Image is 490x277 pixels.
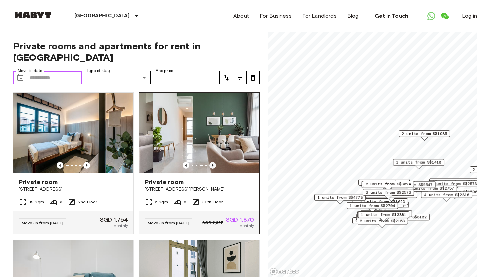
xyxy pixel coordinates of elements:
p: [GEOGRAPHIC_DATA] [74,12,130,20]
span: 3 [60,199,62,205]
a: Blog [347,12,359,20]
a: About [233,12,249,20]
a: Mapbox logo [270,268,299,275]
label: Type of stay [87,68,110,74]
span: 1 units from S$3381 [361,212,406,218]
span: 1 units from S$2704 [350,203,395,209]
div: Map marker [366,191,417,202]
div: Map marker [363,181,414,191]
span: 1 units from S$2573 [432,181,477,187]
span: 3 units from S$2573 [366,189,411,195]
span: 1 units from S$1418 [396,159,441,165]
button: Previous image [57,162,63,169]
span: SGD 2,337 [202,220,223,226]
span: 2nd Floor [78,199,97,205]
span: SGD 1,870 [226,217,254,223]
span: 3 units from S$3623 [360,199,405,205]
a: For Business [260,12,292,20]
span: 19 Sqm [29,199,44,205]
label: Max price [155,68,173,74]
div: Map marker [384,181,436,192]
div: Map marker [406,185,457,195]
span: Move-in from [DATE] [148,220,189,225]
div: Map marker [357,218,408,228]
span: SGD 1,754 [100,217,128,223]
a: Get in Touch [369,9,414,23]
label: Move-in date [18,68,42,74]
div: Map marker [358,212,409,222]
img: Habyt [13,12,53,18]
span: 1 units from S$4200 [364,211,409,217]
span: Private room [145,178,184,186]
div: Map marker [314,194,366,204]
button: tune [233,71,246,84]
a: For Landlords [302,12,337,20]
div: Map marker [363,189,414,199]
div: Map marker [378,214,430,224]
div: Map marker [358,179,410,189]
img: Marketing picture of unit SG-01-027-006-02 [13,93,133,173]
span: 2 units from S$3024 [366,181,411,187]
button: tune [246,71,260,84]
div: Map marker [429,178,483,189]
button: Previous image [83,162,90,169]
a: Open WhatsApp [425,9,438,23]
div: Map marker [393,159,444,169]
span: Move-in from [DATE] [22,220,63,225]
button: Previous image [209,162,216,169]
div: Map marker [357,198,408,209]
button: Choose date [14,71,27,84]
span: 1 units from S$2547 [387,182,433,188]
div: Map marker [357,201,409,212]
span: Monthly [113,223,128,229]
button: Previous image [183,162,189,169]
span: 1 units from S$3182 [381,214,427,220]
div: Map marker [357,211,409,222]
a: Marketing picture of unit SG-01-027-006-02Previous imagePrevious imagePrivate room[STREET_ADDRESS... [13,92,134,234]
img: Marketing picture of unit SG-01-113-001-05 [153,93,273,173]
span: 4 units from S$2310 [424,192,469,198]
div: Map marker [358,211,409,222]
span: 5 [184,199,186,205]
span: [STREET_ADDRESS] [19,186,128,193]
div: Map marker [352,217,404,228]
span: Private rooms and apartments for rent in [GEOGRAPHIC_DATA] [13,40,260,63]
button: tune [220,71,233,84]
span: 5 units from S$1680 [355,218,401,224]
span: 30th Floor [202,199,223,205]
span: 2 units from S$2757 [409,185,454,191]
div: Map marker [399,130,450,141]
span: 2 units from S$1985 [402,131,447,137]
div: Map marker [361,210,412,221]
div: Map marker [361,181,415,192]
div: Map marker [421,191,472,202]
span: 3 units from S$1985 [361,179,407,185]
span: 1 units from S$4773 [317,194,363,200]
span: Private room [19,178,58,186]
a: Previous imagePrevious imagePrivate room[STREET_ADDRESS][PERSON_NAME]5 Sqm530th FloorMove-in from... [139,92,260,234]
span: [STREET_ADDRESS][PERSON_NAME] [145,186,254,193]
a: Log in [462,12,477,20]
div: Map marker [356,214,408,224]
div: Map marker [429,180,480,191]
span: 5 Sqm [155,199,168,205]
div: Map marker [347,202,398,213]
a: Open WeChat [438,9,451,23]
span: 17 units from S$1243 [432,179,480,185]
span: Monthly [239,223,254,229]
